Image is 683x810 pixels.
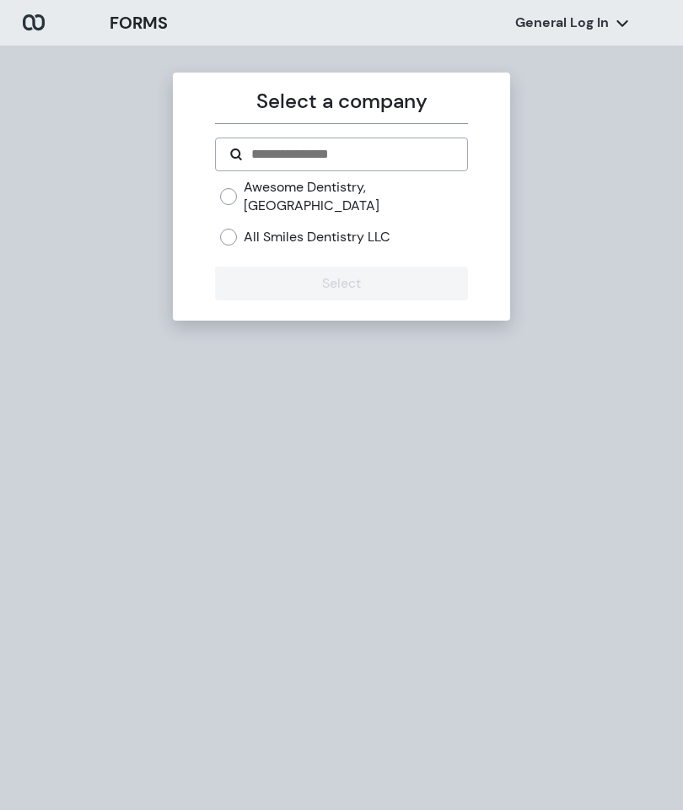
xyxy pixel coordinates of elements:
label: All Smiles Dentistry LLC [244,228,390,246]
p: General Log In [515,13,609,32]
h3: FORMS [110,10,168,35]
button: Select [215,267,467,300]
p: Select a company [215,86,467,116]
input: Search [250,144,453,165]
label: Awesome Dentistry, [GEOGRAPHIC_DATA] [244,178,467,214]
